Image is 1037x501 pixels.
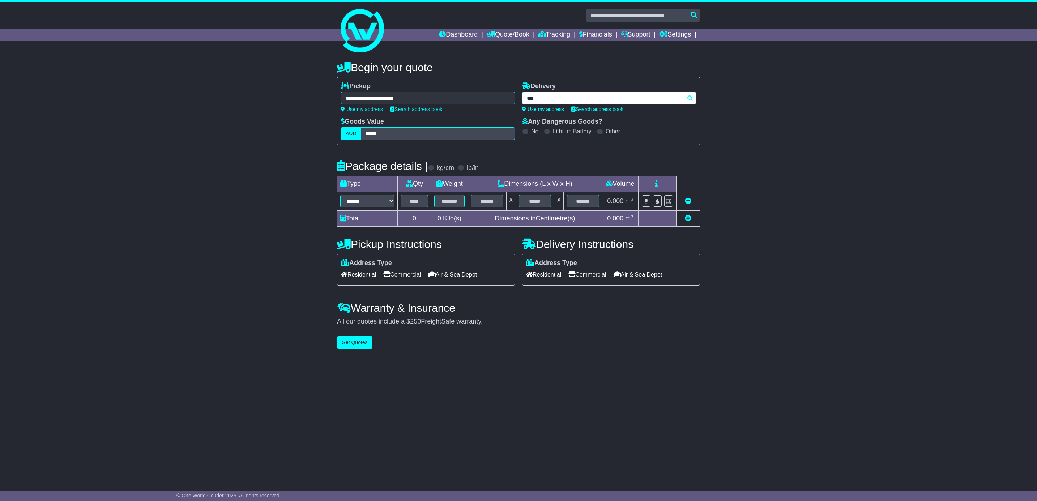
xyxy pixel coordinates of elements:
a: Quote/Book [487,29,529,41]
label: kg/cm [437,164,454,172]
h4: Begin your quote [337,61,700,73]
label: No [531,128,538,135]
td: 0 [398,211,431,227]
span: 0 [438,215,441,222]
sup: 3 [631,197,633,202]
label: Pickup [341,82,371,90]
span: m [625,215,633,222]
h4: Pickup Instructions [337,238,515,250]
button: Get Quotes [337,336,372,349]
td: Type [337,176,398,192]
h4: Package details | [337,160,428,172]
label: AUD [341,127,361,140]
td: Weight [431,176,468,192]
span: Residential [341,269,376,280]
h4: Delivery Instructions [522,238,700,250]
a: Remove this item [685,197,691,205]
td: Kilo(s) [431,211,468,227]
td: Dimensions (L x W x H) [468,176,602,192]
a: Use my address [522,106,564,112]
a: Search address book [390,106,442,112]
typeahead: Please provide city [522,92,696,104]
span: Air & Sea Depot [428,269,477,280]
a: Settings [659,29,691,41]
span: 0.000 [607,197,623,205]
span: Commercial [383,269,421,280]
label: Delivery [522,82,556,90]
span: 250 [410,318,421,325]
label: Address Type [341,259,392,267]
label: Other [606,128,620,135]
sup: 3 [631,214,633,219]
div: All our quotes include a $ FreightSafe warranty. [337,318,700,326]
a: Support [621,29,650,41]
a: Dashboard [439,29,478,41]
td: x [506,192,516,211]
td: Dimensions in Centimetre(s) [468,211,602,227]
span: m [625,197,633,205]
span: Residential [526,269,561,280]
label: Any Dangerous Goods? [522,118,602,126]
span: Commercial [568,269,606,280]
label: Goods Value [341,118,384,126]
label: Lithium Battery [553,128,592,135]
a: Use my address [341,106,383,112]
td: Volume [602,176,638,192]
a: Financials [579,29,612,41]
td: x [554,192,564,211]
label: lb/in [467,164,479,172]
label: Address Type [526,259,577,267]
span: 0.000 [607,215,623,222]
a: Search address book [571,106,623,112]
a: Add new item [685,215,691,222]
span: © One World Courier 2025. All rights reserved. [176,493,281,498]
a: Tracking [538,29,570,41]
td: Qty [398,176,431,192]
h4: Warranty & Insurance [337,302,700,314]
td: Total [337,211,398,227]
span: Air & Sea Depot [614,269,662,280]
